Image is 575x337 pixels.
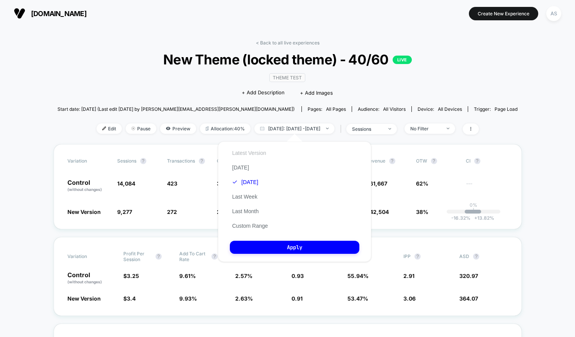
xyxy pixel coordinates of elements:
[352,126,383,132] div: sessions
[179,295,197,302] span: 9.93 %
[230,150,269,156] button: Latest Version
[447,128,449,129] img: end
[254,123,334,134] span: [DATE]: [DATE] - [DATE]
[11,7,89,20] button: [DOMAIN_NAME]
[67,179,110,192] p: Control
[97,123,122,134] span: Edit
[438,106,462,112] span: all devices
[403,253,411,259] span: IPP
[200,123,251,134] span: Allocation: 40%
[366,209,389,215] span: $
[466,181,508,192] span: ---
[431,158,437,164] button: ?
[470,215,494,221] span: 13.82 %
[242,89,285,97] span: + Add Description
[206,127,209,131] img: rebalance
[416,209,428,215] span: 38%
[126,123,156,134] span: Pause
[117,209,132,215] span: 9,277
[474,106,518,112] div: Trigger:
[292,295,303,302] span: 0.91
[416,180,428,187] span: 62%
[473,208,474,214] p: |
[414,253,421,260] button: ?
[459,295,478,302] span: 364.07
[156,253,162,260] button: ?
[31,10,87,18] span: [DOMAIN_NAME]
[67,251,110,262] span: Variation
[308,106,346,112] div: Pages:
[256,40,319,46] a: < Back to all live experiences
[167,209,177,215] span: 272
[57,106,295,112] span: Start date: [DATE] (Last edit [DATE] by [PERSON_NAME][EMAIL_ADDRESS][PERSON_NAME][DOMAIN_NAME])
[67,209,101,215] span: New Version
[466,158,508,164] span: CI
[235,295,253,302] span: 2.63 %
[230,164,251,171] button: [DATE]
[370,180,387,187] span: 61,667
[230,179,260,186] button: [DATE]
[347,295,368,302] span: 53.47 %
[495,106,518,112] span: Page Load
[199,158,205,164] button: ?
[393,56,412,64] p: LIVE
[80,51,494,67] span: New Theme (locked theme) - 40/60
[469,7,538,20] button: Create New Experience
[383,106,406,112] span: All Visitors
[127,295,136,302] span: 3.4
[123,251,152,262] span: Profit Per Session
[410,126,441,132] div: No Filter
[167,158,195,164] span: Transactions
[127,273,139,279] span: 3.25
[117,180,135,187] span: 14,084
[300,90,333,96] span: + Add Images
[235,273,252,279] span: 2.57 %
[14,8,25,19] img: Visually logo
[544,6,564,21] button: AS
[403,295,416,302] span: 3.06
[67,279,102,284] span: (without changes)
[470,202,477,208] p: 0%
[131,127,135,130] img: end
[140,158,146,164] button: ?
[179,273,196,279] span: 9.61 %
[179,251,208,262] span: Add To Cart Rate
[67,187,102,192] span: (without changes)
[326,106,346,112] span: all pages
[230,241,359,254] button: Apply
[546,6,561,21] div: AS
[123,295,136,302] span: $
[474,158,480,164] button: ?
[388,128,391,130] img: end
[474,215,477,221] span: +
[459,253,469,259] span: ASD
[292,273,304,279] span: 0.93
[347,273,369,279] span: 55.94 %
[260,127,264,130] img: calendar
[473,253,479,260] button: ?
[230,193,260,200] button: Last Week
[416,158,458,164] span: OTW
[358,106,406,112] div: Audience:
[67,295,101,302] span: New Version
[370,209,389,215] span: 42,504
[123,273,139,279] span: $
[459,273,478,279] span: 320.97
[230,208,261,215] button: Last Month
[411,106,468,112] span: Device:
[230,222,270,229] button: Custom Range
[269,73,305,82] span: Theme Test
[403,273,414,279] span: 2.91
[102,127,106,130] img: edit
[167,180,177,187] span: 423
[326,128,329,129] img: end
[67,272,116,285] p: Control
[160,123,196,134] span: Preview
[451,215,470,221] span: -16.32 %
[389,158,395,164] button: ?
[67,158,110,164] span: Variation
[117,158,136,164] span: Sessions
[366,180,387,187] span: $
[338,123,346,135] span: |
